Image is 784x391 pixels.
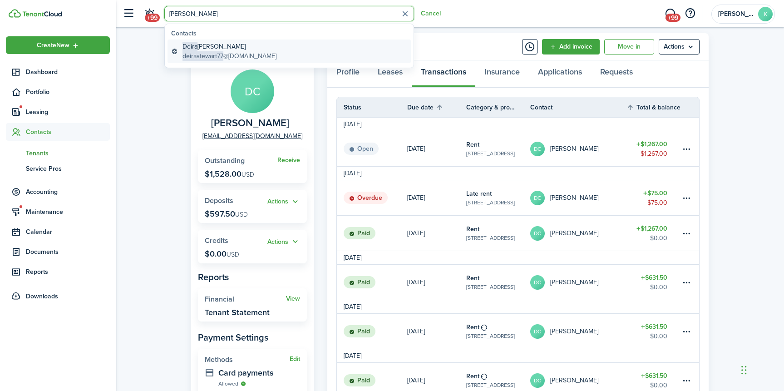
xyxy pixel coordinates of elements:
[550,230,598,237] table-profile-info-text: [PERSON_NAME]
[407,228,425,238] p: [DATE]
[466,371,479,381] table-info-title: Rent
[337,216,407,251] a: Paid
[6,36,110,54] button: Open menu
[530,180,626,215] a: DC[PERSON_NAME]
[466,149,515,158] table-subtitle: [STREET_ADDRESS]
[666,14,680,22] span: +99
[626,102,681,113] th: Sort
[227,250,239,259] span: USD
[636,139,667,149] table-amount-title: $1,267.00
[202,131,302,141] a: [EMAIL_ADDRESS][DOMAIN_NAME]
[26,67,110,77] span: Dashboard
[407,102,466,113] th: Sort
[182,51,223,61] span: deirastewart77
[235,210,248,219] span: USD
[550,145,598,153] table-profile-info-text: [PERSON_NAME]
[277,157,300,164] a: Receive
[26,207,110,217] span: Maintenance
[26,227,110,237] span: Calendar
[530,142,545,156] avatar-text: DC
[164,6,414,21] input: Search for anything...
[327,60,369,88] a: Profile
[337,103,407,112] th: Status
[550,328,598,335] table-profile-info-text: [PERSON_NAME]
[407,216,466,251] a: [DATE]
[22,11,62,17] img: TenantCloud
[231,69,274,113] avatar-text: DC
[242,170,254,179] span: USD
[466,314,530,349] a: Rent[STREET_ADDRESS]
[337,351,368,361] td: [DATE]
[650,233,667,243] table-amount-description: $0.00
[530,191,545,205] avatar-text: DC
[344,192,388,204] status: Overdue
[530,226,545,241] avatar-text: DC
[205,249,239,258] p: $0.00
[661,2,679,25] a: Messaging
[466,131,530,166] a: Rent[STREET_ADDRESS]
[626,265,681,300] a: $631.50$0.00
[641,371,667,381] table-amount-title: $631.50
[407,193,425,203] p: [DATE]
[290,356,300,363] button: Edit
[641,149,667,158] table-amount-description: $1,267.00
[182,42,197,51] span: Deira
[337,302,368,312] td: [DATE]
[522,39,537,54] button: Timeline
[267,237,300,247] button: Actions
[267,197,300,207] button: Open menu
[26,148,110,158] span: Tenants
[466,198,515,207] table-subtitle: [STREET_ADDRESS]
[466,216,530,251] a: Rent[STREET_ADDRESS]
[741,356,747,384] div: Drag
[530,324,545,339] avatar-text: DC
[369,60,412,88] a: Leases
[407,131,466,166] a: [DATE]
[205,356,290,364] widget-stats-title: Methods
[530,275,545,290] avatar-text: DC
[6,145,110,161] a: Tenants
[337,119,368,129] td: [DATE]
[26,164,110,173] span: Service Pros
[530,131,626,166] a: DC[PERSON_NAME]
[211,118,289,129] span: Diavian Crisp
[407,327,425,336] p: [DATE]
[26,247,110,257] span: Documents
[466,180,530,215] a: Late rent[STREET_ADDRESS]
[466,140,479,149] table-info-title: Rent
[337,265,407,300] a: Paid
[466,224,479,234] table-info-title: Rent
[643,188,667,198] table-amount-title: $75.00
[626,131,681,166] a: $1,267.00$1,267.00
[466,265,530,300] a: Rent[STREET_ADDRESS]
[267,237,300,247] button: Open menu
[168,40,411,63] a: Deira[PERSON_NAME]deirastewart77@[DOMAIN_NAME]
[26,267,110,277] span: Reports
[466,283,515,291] table-subtitle: [STREET_ADDRESS]
[145,14,160,22] span: +99
[641,273,667,282] table-amount-title: $631.50
[198,270,307,284] panel-main-subtitle: Reports
[682,6,698,21] button: Open resource center
[758,7,773,21] avatar-text: K
[466,189,492,198] table-info-title: Late rent
[171,29,411,38] global-search-list-title: Contacts
[344,276,375,289] status: Paid
[529,60,591,88] a: Applications
[604,39,654,54] a: Move in
[344,143,379,155] status: Open
[550,377,598,384] table-profile-info-text: [PERSON_NAME]
[267,197,300,207] widget-stats-action: Actions
[626,314,681,349] a: $631.50$0.00
[542,39,600,54] a: Add invoice
[421,10,441,17] button: Cancel
[337,131,407,166] a: Open
[337,180,407,215] a: Overdue
[218,368,300,377] widget-stats-description: Card payments
[344,374,375,387] status: Paid
[739,347,784,391] iframe: Chat Widget
[182,42,276,51] global-search-item-title: [PERSON_NAME]
[337,168,368,178] td: [DATE]
[344,227,375,240] status: Paid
